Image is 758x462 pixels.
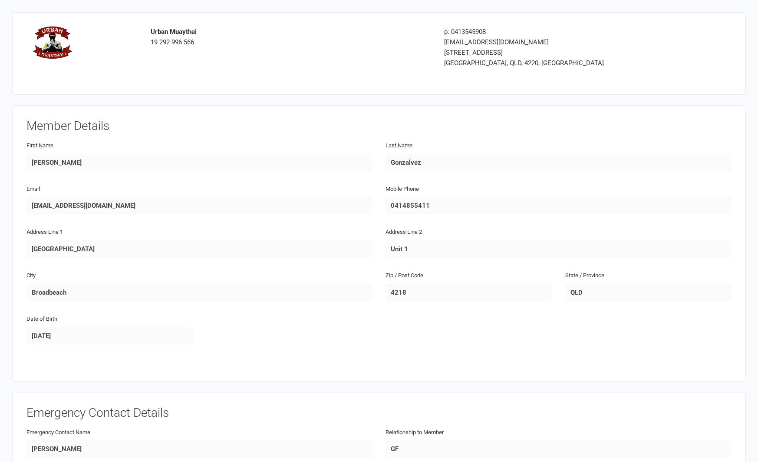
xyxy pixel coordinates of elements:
[26,120,732,133] h3: Member Details
[26,185,40,194] label: Email
[444,58,666,68] div: [GEOGRAPHIC_DATA], QLD, 4220, [GEOGRAPHIC_DATA]
[444,47,666,58] div: [STREET_ADDRESS]
[386,428,444,437] label: Relationship to Member
[565,271,604,280] label: State / Province
[26,271,36,280] label: City
[444,37,666,47] div: [EMAIL_ADDRESS][DOMAIN_NAME]
[33,27,72,59] img: logo.png
[26,141,53,150] label: First Name
[444,27,666,37] div: p: 0413545908
[26,428,90,437] label: Emergency Contact Name
[151,27,432,47] div: 19 292 996 566
[386,141,412,150] label: Last Name
[26,228,63,237] label: Address Line 1
[386,228,422,237] label: Address Line 2
[386,185,419,194] label: Mobile Phone
[26,406,732,420] h3: Emergency Contact Details
[26,315,57,324] label: Date of Birth
[151,28,197,36] strong: Urban Muaythai
[386,271,423,280] label: Zip / Post Code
